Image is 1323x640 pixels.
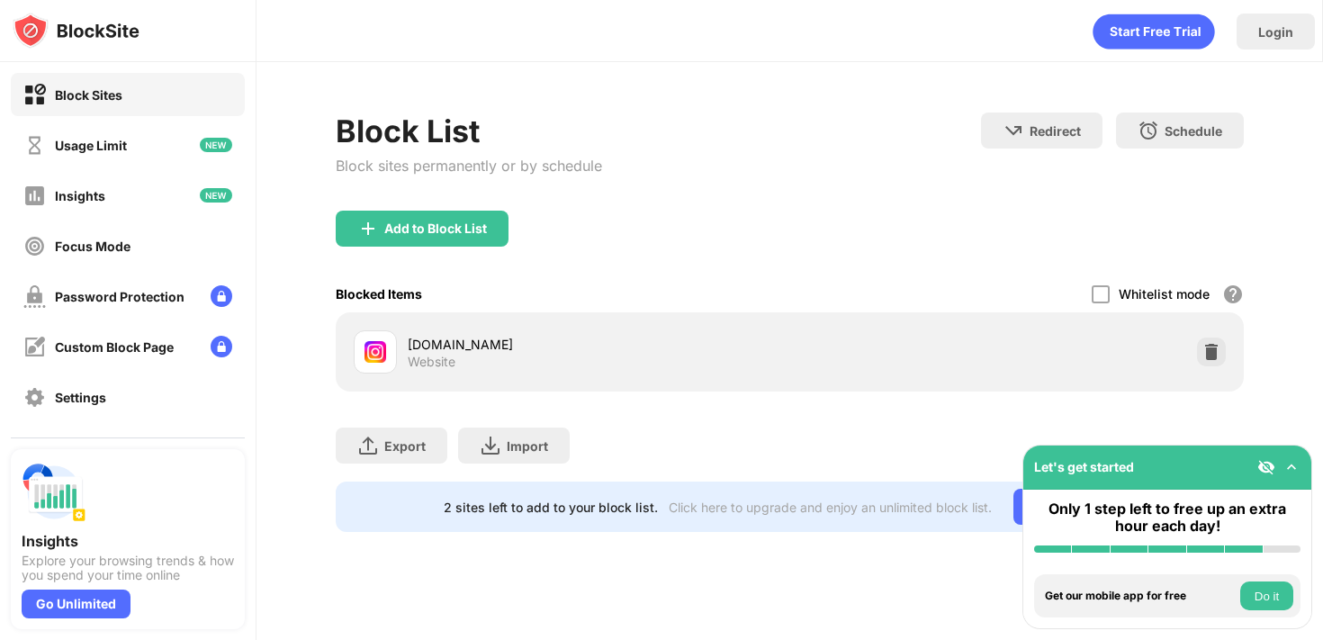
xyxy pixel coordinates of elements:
[408,335,789,354] div: [DOMAIN_NAME]
[1045,590,1236,602] div: Get our mobile app for free
[384,438,426,454] div: Export
[211,336,232,357] img: lock-menu.svg
[22,460,86,525] img: push-insights.svg
[55,239,130,254] div: Focus Mode
[23,84,46,106] img: block-on.svg
[211,285,232,307] img: lock-menu.svg
[22,554,234,582] div: Explore your browsing trends & how you spend your time online
[55,339,174,355] div: Custom Block Page
[336,157,602,175] div: Block sites permanently or by schedule
[23,285,46,308] img: password-protection-off.svg
[1119,286,1210,302] div: Whitelist mode
[23,185,46,207] img: insights-off.svg
[55,390,106,405] div: Settings
[1013,489,1137,525] div: Go Unlimited
[23,134,46,157] img: time-usage-off.svg
[22,590,130,618] div: Go Unlimited
[1257,458,1275,476] img: eye-not-visible.svg
[336,113,602,149] div: Block List
[22,532,234,550] div: Insights
[507,438,548,454] div: Import
[669,500,992,515] div: Click here to upgrade and enjoy an unlimited block list.
[200,138,232,152] img: new-icon.svg
[1093,14,1215,50] div: animation
[23,235,46,257] img: focus-off.svg
[1258,24,1293,40] div: Login
[364,341,386,363] img: favicons
[444,500,658,515] div: 2 sites left to add to your block list.
[384,221,487,236] div: Add to Block List
[1030,123,1081,139] div: Redirect
[1240,581,1293,610] button: Do it
[336,286,422,302] div: Blocked Items
[1282,458,1300,476] img: omni-setup-toggle.svg
[408,354,455,370] div: Website
[13,13,139,49] img: logo-blocksite.svg
[1034,500,1300,535] div: Only 1 step left to free up an extra hour each day!
[55,87,122,103] div: Block Sites
[1034,459,1134,474] div: Let's get started
[23,336,46,358] img: customize-block-page-off.svg
[23,386,46,409] img: settings-off.svg
[55,289,184,304] div: Password Protection
[23,437,46,459] img: about-off.svg
[55,138,127,153] div: Usage Limit
[200,188,232,203] img: new-icon.svg
[1165,123,1222,139] div: Schedule
[55,188,105,203] div: Insights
